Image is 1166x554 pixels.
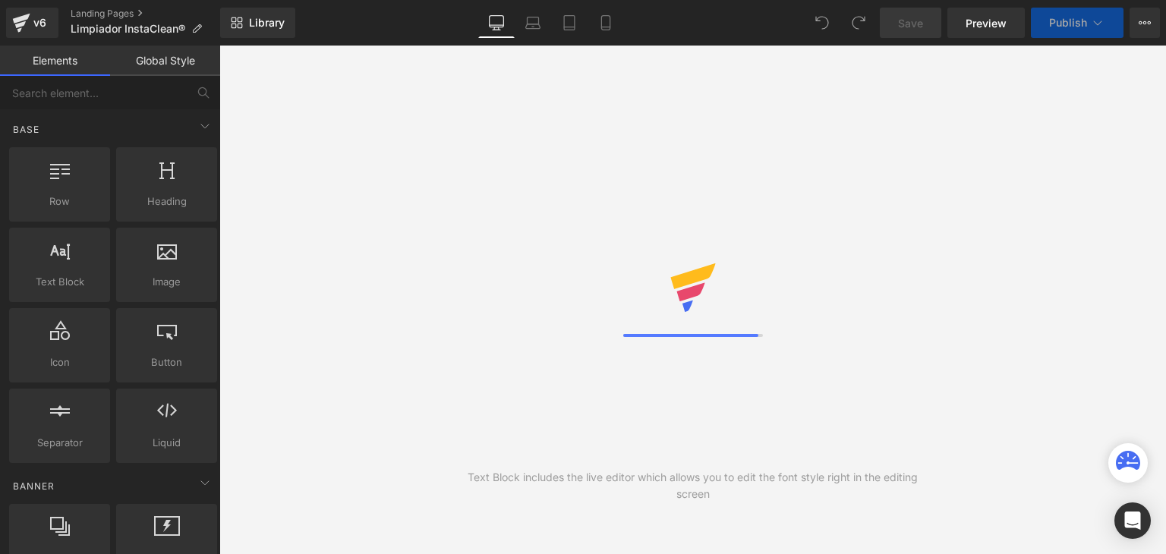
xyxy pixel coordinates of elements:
a: Landing Pages [71,8,220,20]
div: Open Intercom Messenger [1114,502,1151,539]
span: Save [898,15,923,31]
span: Limpiador InstaClean® [71,23,185,35]
span: Preview [966,15,1007,31]
div: Text Block includes the live editor which allows you to edit the font style right in the editing ... [456,469,930,502]
button: Redo [843,8,874,38]
span: Text Block [14,274,106,290]
a: Mobile [588,8,624,38]
a: Preview [947,8,1025,38]
a: Tablet [551,8,588,38]
span: Button [121,354,213,370]
a: Global Style [110,46,220,76]
span: Icon [14,354,106,370]
a: Laptop [515,8,551,38]
span: Library [249,16,285,30]
span: Publish [1049,17,1087,29]
span: Banner [11,479,56,493]
button: Publish [1031,8,1123,38]
button: Undo [807,8,837,38]
a: New Library [220,8,295,38]
span: Row [14,194,106,209]
span: Image [121,274,213,290]
a: Desktop [478,8,515,38]
button: More [1130,8,1160,38]
span: Separator [14,435,106,451]
span: Liquid [121,435,213,451]
a: v6 [6,8,58,38]
span: Heading [121,194,213,209]
div: v6 [30,13,49,33]
span: Base [11,122,41,137]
